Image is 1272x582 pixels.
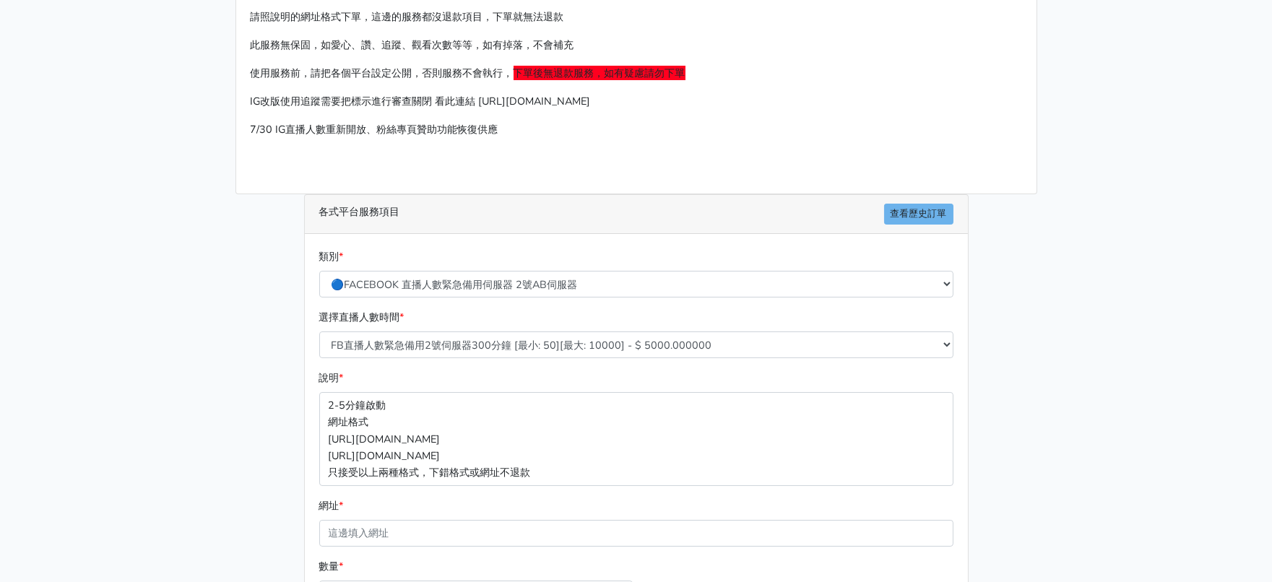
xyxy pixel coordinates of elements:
label: 數量 [319,558,344,575]
div: 各式平台服務項目 [305,195,968,234]
span: 下單後無退款服務，如有疑慮請勿下單 [514,66,685,80]
a: 查看歷史訂單 [884,204,953,225]
label: 類別 [319,248,344,265]
p: 2-5分鐘啟動 網址格式 [URL][DOMAIN_NAME] [URL][DOMAIN_NAME] 只接受以上兩種格式，下錯格式或網址不退款 [319,392,953,485]
label: 選擇直播人數時間 [319,309,404,326]
p: 使用服務前，請把各個平台設定公開，否則服務不會執行， [251,65,1022,82]
p: IG改版使用追蹤需要把標示進行審查關閉 看此連結 [URL][DOMAIN_NAME] [251,93,1022,110]
input: 這邊填入網址 [319,520,953,547]
p: 7/30 IG直播人數重新開放、粉絲專頁贊助功能恢復供應 [251,121,1022,138]
p: 此服務無保固，如愛心、讚、追蹤、觀看次數等等，如有掉落，不會補充 [251,37,1022,53]
p: 請照說明的網址格式下單，這邊的服務都沒退款項目，下單就無法退款 [251,9,1022,25]
label: 說明 [319,370,344,386]
label: 網址 [319,498,344,514]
